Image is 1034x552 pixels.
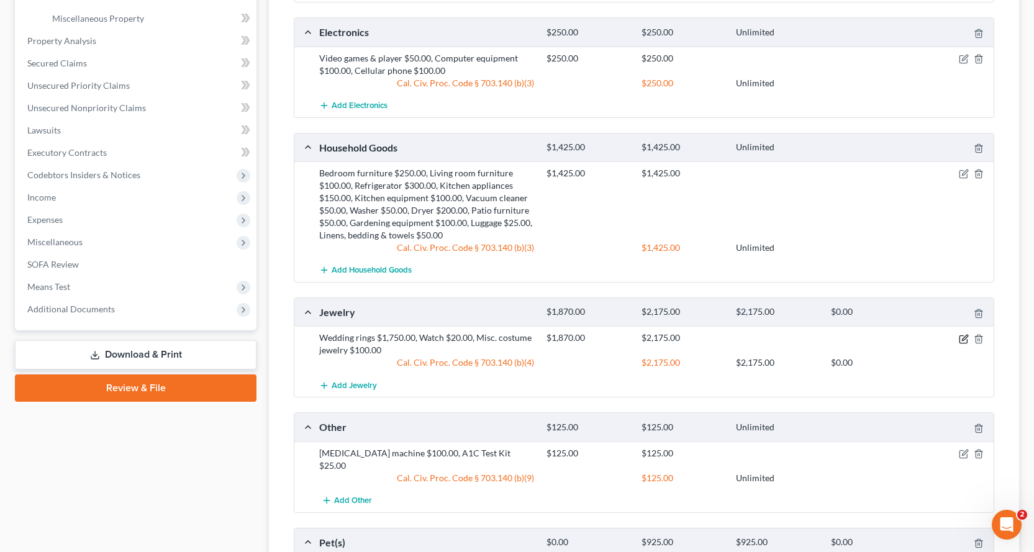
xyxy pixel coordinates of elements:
[27,102,146,113] span: Unsecured Nonpriority Claims
[334,495,372,505] span: Add Other
[730,422,824,433] div: Unlimited
[15,374,256,402] a: Review & File
[313,356,540,369] div: Cal. Civ. Proc. Code § 703.140 (b)(4)
[635,536,730,548] div: $925.00
[540,447,635,459] div: $125.00
[825,536,919,548] div: $0.00
[540,422,635,433] div: $125.00
[313,167,540,242] div: Bedroom furniture $250.00, Living room furniture $100.00, Refrigerator $300.00, Kitchen appliance...
[332,381,377,391] span: Add Jewelry
[635,27,730,38] div: $250.00
[313,141,540,154] div: Household Goods
[825,356,919,369] div: $0.00
[319,259,412,282] button: Add Household Goods
[17,30,256,52] a: Property Analysis
[313,420,540,433] div: Other
[635,356,730,369] div: $2,175.00
[540,306,635,318] div: $1,870.00
[313,536,540,549] div: Pet(s)
[635,306,730,318] div: $2,175.00
[332,266,412,276] span: Add Household Goods
[730,472,824,484] div: Unlimited
[635,472,730,484] div: $125.00
[730,306,824,318] div: $2,175.00
[635,52,730,65] div: $250.00
[313,447,540,472] div: [MEDICAL_DATA] machine $100.00, A1C Test Kit $25.00
[635,242,730,254] div: $1,425.00
[730,142,824,153] div: Unlimited
[17,97,256,119] a: Unsecured Nonpriority Claims
[27,147,107,158] span: Executory Contracts
[332,101,388,111] span: Add Electronics
[635,77,730,89] div: $250.00
[313,242,540,254] div: Cal. Civ. Proc. Code § 703.140 (b)(3)
[319,94,388,117] button: Add Electronics
[730,536,824,548] div: $925.00
[635,167,730,179] div: $1,425.00
[1017,510,1027,520] span: 2
[52,13,144,24] span: Miscellaneous Property
[313,52,540,77] div: Video games & player $50.00, Computer equipment $100.00, Cellular phone $100.00
[635,422,730,433] div: $125.00
[825,306,919,318] div: $0.00
[635,142,730,153] div: $1,425.00
[17,52,256,75] a: Secured Claims
[17,75,256,97] a: Unsecured Priority Claims
[540,167,635,179] div: $1,425.00
[540,52,635,65] div: $250.00
[17,142,256,164] a: Executory Contracts
[313,305,540,319] div: Jewelry
[730,27,824,38] div: Unlimited
[27,125,61,135] span: Lawsuits
[730,242,824,254] div: Unlimited
[313,77,540,89] div: Cal. Civ. Proc. Code § 703.140 (b)(3)
[27,281,70,292] span: Means Test
[27,170,140,180] span: Codebtors Insiders & Notices
[17,119,256,142] a: Lawsuits
[313,332,540,356] div: Wedding rings $1,750.00, Watch $20.00, Misc. costume jewelry $100.00
[27,58,87,68] span: Secured Claims
[15,340,256,369] a: Download & Print
[313,472,540,484] div: Cal. Civ. Proc. Code § 703.140 (b)(9)
[319,489,374,512] button: Add Other
[27,237,83,247] span: Miscellaneous
[540,536,635,548] div: $0.00
[540,142,635,153] div: $1,425.00
[27,259,79,269] span: SOFA Review
[27,35,96,46] span: Property Analysis
[730,356,824,369] div: $2,175.00
[27,304,115,314] span: Additional Documents
[730,77,824,89] div: Unlimited
[17,253,256,276] a: SOFA Review
[992,510,1022,540] iframe: Intercom live chat
[27,192,56,202] span: Income
[635,447,730,459] div: $125.00
[540,27,635,38] div: $250.00
[540,332,635,344] div: $1,870.00
[313,25,540,38] div: Electronics
[635,332,730,344] div: $2,175.00
[27,214,63,225] span: Expenses
[27,80,130,91] span: Unsecured Priority Claims
[42,7,256,30] a: Miscellaneous Property
[319,374,377,397] button: Add Jewelry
